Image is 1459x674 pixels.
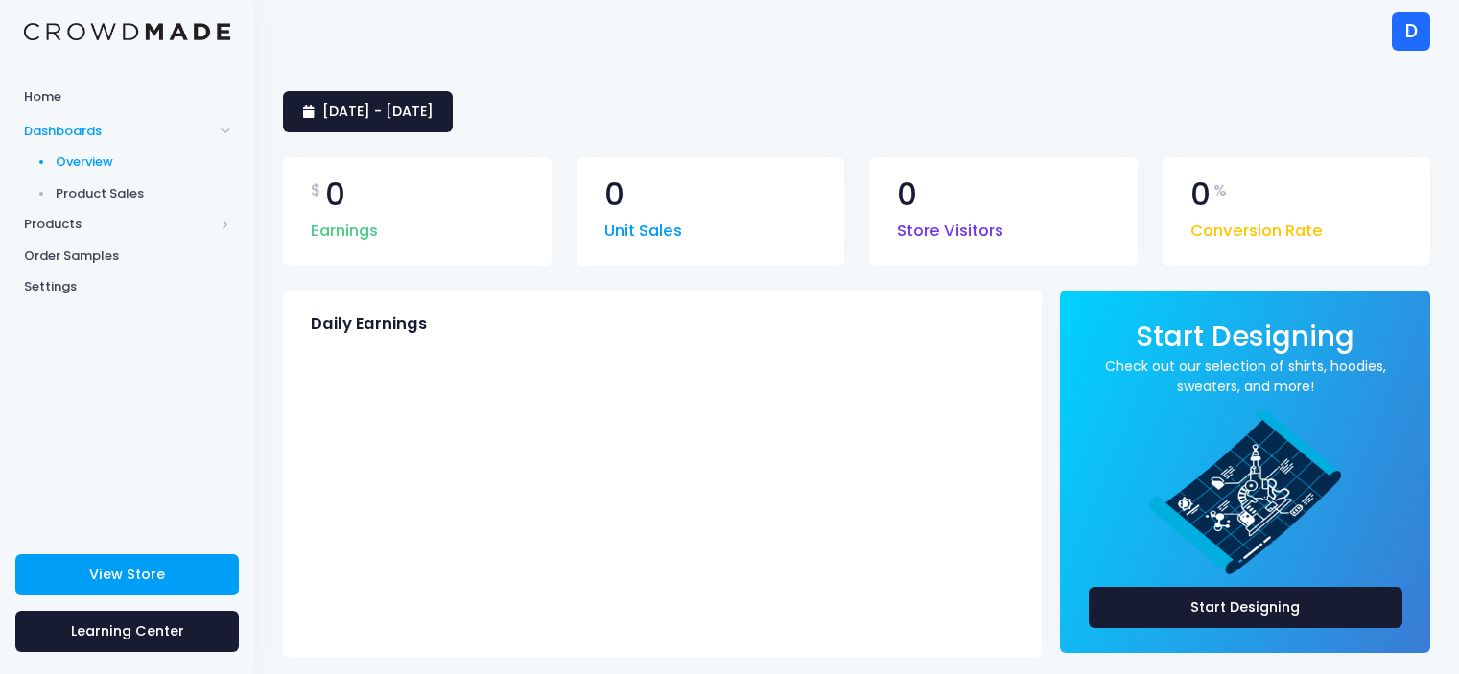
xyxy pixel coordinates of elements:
[24,277,230,296] span: Settings
[604,210,682,244] span: Unit Sales
[325,179,345,211] span: 0
[1213,179,1227,202] span: %
[1089,357,1402,397] a: Check out our selection of shirts, hoodies, sweaters, and more!
[15,554,239,595] a: View Store
[604,179,624,211] span: 0
[1392,12,1430,51] div: D
[897,179,917,211] span: 0
[24,87,230,106] span: Home
[1190,179,1211,211] span: 0
[322,102,434,121] span: [DATE] - [DATE]
[15,611,239,652] a: Learning Center
[71,621,184,640] span: Learning Center
[89,565,165,584] span: View Store
[283,91,453,132] a: [DATE] - [DATE]
[1190,210,1323,244] span: Conversion Rate
[1136,316,1354,356] span: Start Designing
[1089,587,1402,628] a: Start Designing
[897,210,1003,244] span: Store Visitors
[311,210,378,244] span: Earnings
[56,152,231,172] span: Overview
[311,179,321,202] span: $
[24,246,230,266] span: Order Samples
[56,184,231,203] span: Product Sales
[24,122,214,141] span: Dashboards
[1136,333,1354,351] a: Start Designing
[24,23,230,41] img: Logo
[311,314,427,334] span: Daily Earnings
[24,215,214,234] span: Products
